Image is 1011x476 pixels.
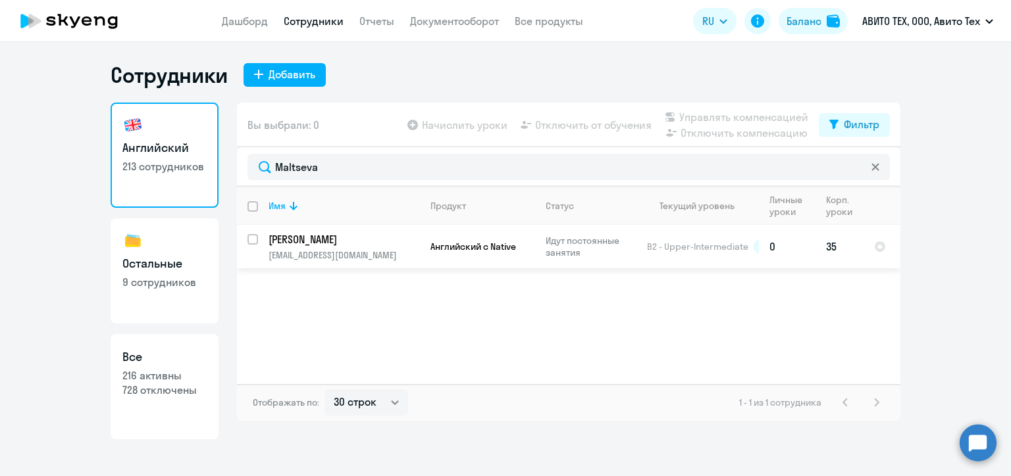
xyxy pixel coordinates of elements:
[647,200,758,212] div: Текущий уровень
[787,13,821,29] div: Баланс
[430,241,516,252] span: Английский с Native
[269,249,419,261] p: [EMAIL_ADDRESS][DOMAIN_NAME]
[247,117,319,133] span: Вы выбрали: 0
[546,200,574,212] div: Статус
[247,154,890,180] input: Поиск по имени, email, продукту или статусу
[111,62,228,88] h1: Сотрудники
[647,241,748,252] span: B2 - Upper-Intermediate
[122,230,143,251] img: others
[856,5,1000,37] button: АВИТО ТЕХ, ООО, Авито Тех
[827,14,840,28] img: balance
[122,383,207,397] p: 728 отключены
[111,103,219,208] a: Английский213 сотрудников
[816,225,864,268] td: 35
[253,396,319,408] span: Отображать по:
[693,8,737,34] button: RU
[122,114,143,135] img: english
[546,200,636,212] div: Статус
[515,14,583,28] a: Все продукты
[284,14,344,28] a: Сотрудники
[759,225,816,268] td: 0
[826,194,854,218] div: Корп. уроки
[111,218,219,323] a: Остальные9 сотрудников
[122,368,207,383] p: 216 активны
[269,200,286,212] div: Имя
[844,116,879,132] div: Фильтр
[122,255,207,272] h3: Остальные
[244,63,326,87] button: Добавить
[122,348,207,366] h3: Все
[122,139,207,156] h3: Английский
[269,66,315,82] div: Добавить
[122,159,207,174] p: 213 сотрудников
[269,232,419,247] a: [PERSON_NAME]
[779,8,848,34] button: Балансbalance
[546,235,636,258] p: Идут постоянные занятия
[359,14,394,28] a: Отчеты
[269,232,417,247] p: [PERSON_NAME]
[702,13,714,29] span: RU
[660,200,735,212] div: Текущий уровень
[430,200,534,212] div: Продукт
[819,113,890,137] button: Фильтр
[430,200,466,212] div: Продукт
[111,334,219,439] a: Все216 активны728 отключены
[269,200,419,212] div: Имя
[739,396,821,408] span: 1 - 1 из 1 сотрудника
[769,194,815,218] div: Личные уроки
[769,194,806,218] div: Личные уроки
[862,13,980,29] p: АВИТО ТЕХ, ООО, Авито Тех
[826,194,863,218] div: Корп. уроки
[410,14,499,28] a: Документооборот
[122,275,207,289] p: 9 сотрудников
[222,14,268,28] a: Дашборд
